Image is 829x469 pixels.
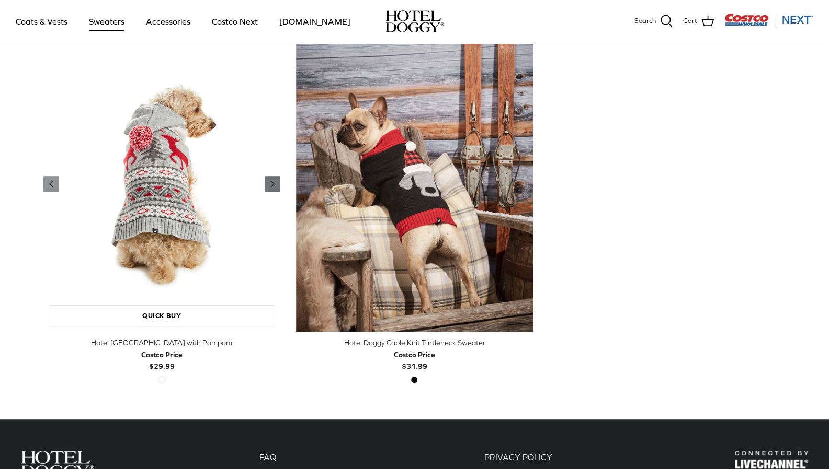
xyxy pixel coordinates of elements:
[385,10,444,32] img: hoteldoggycom
[49,305,275,326] a: Quick buy
[6,4,77,39] a: Coats & Vests
[43,36,280,332] a: Hotel Doggy Fair Isle Sweater with Pompom
[202,4,267,39] a: Costco Next
[724,13,813,26] img: Costco Next
[296,337,533,372] a: Hotel Doggy Cable Knit Turtleneck Sweater Costco Price$31.99
[385,10,444,32] a: hoteldoggy.com hoteldoggycom
[296,36,533,332] a: Hotel Doggy Cable Knit Turtleneck Sweater
[394,349,435,370] b: $31.99
[43,176,59,192] a: Previous
[141,349,183,370] b: $29.99
[43,337,280,348] div: Hotel [GEOGRAPHIC_DATA] with Pompom
[634,15,673,28] a: Search
[137,4,200,39] a: Accessories
[735,451,808,469] img: Hotel Doggy Costco Next
[484,452,552,462] a: PRIVACY POLICY
[141,349,183,360] div: Costco Price
[270,4,360,39] a: [DOMAIN_NAME]
[43,337,280,372] a: Hotel [GEOGRAPHIC_DATA] with Pompom Costco Price$29.99
[394,349,435,360] div: Costco Price
[80,4,134,39] a: Sweaters
[683,16,697,27] span: Cart
[296,337,533,348] div: Hotel Doggy Cable Knit Turtleneck Sweater
[683,15,714,28] a: Cart
[634,16,656,27] span: Search
[265,176,280,192] a: Previous
[724,20,813,28] a: Visit Costco Next
[259,452,276,462] a: FAQ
